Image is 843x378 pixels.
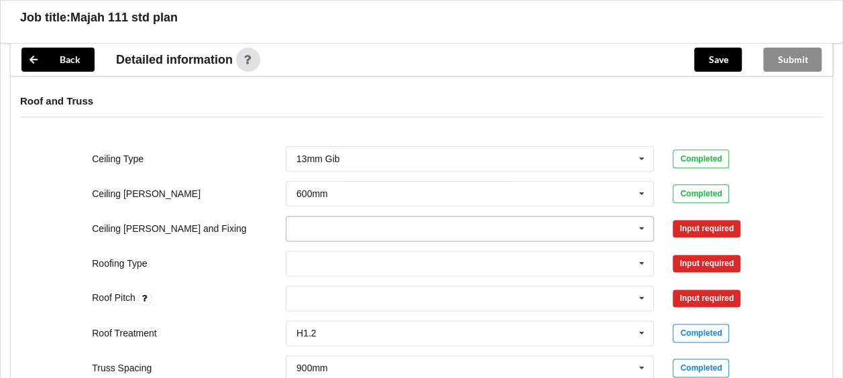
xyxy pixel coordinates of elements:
label: Ceiling Type [92,153,144,164]
div: Input required [673,290,740,307]
button: Save [694,48,742,72]
label: Roofing Type [92,258,147,269]
h4: Roof and Truss [20,94,823,107]
button: Back [21,48,95,72]
div: 13mm Gib [296,154,340,164]
label: Roof Pitch [92,292,137,303]
div: H1.2 [296,328,317,338]
div: Input required [673,220,740,237]
label: Roof Treatment [92,328,157,338]
h3: Job title: [20,10,70,25]
span: Detailed information [116,54,233,66]
div: 600mm [296,189,328,198]
label: Truss Spacing [92,363,152,373]
div: Completed [673,324,729,342]
div: Completed [673,359,729,377]
h3: Majah 111 std plan [70,10,178,25]
label: Ceiling [PERSON_NAME] [92,188,201,199]
div: Completed [673,184,729,203]
div: 900mm [296,363,328,373]
label: Ceiling [PERSON_NAME] and Fixing [92,223,246,234]
div: Completed [673,149,729,168]
div: Input required [673,255,740,272]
